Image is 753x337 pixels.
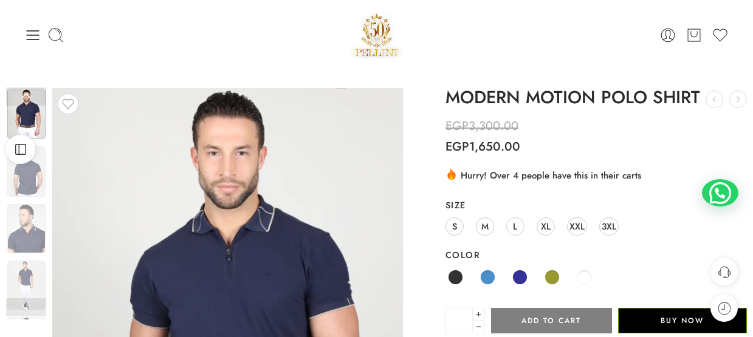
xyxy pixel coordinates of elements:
[599,217,619,236] a: 3XL
[712,27,729,44] a: Wishlist
[7,260,46,310] img: Modern-Polo-1.webp
[7,89,46,139] img: Modern-Polo-1.webp
[491,308,612,333] button: Add to cart
[513,218,517,234] span: L
[541,218,551,234] span: XL
[445,138,520,155] bdi: 1,650.00
[351,9,403,61] a: Pellini -
[7,204,46,253] img: Modern-Polo-1.webp
[569,218,585,234] span: XXL
[445,117,518,135] bdi: 3,300.00
[602,218,616,234] span: 3XL
[506,217,524,236] a: L
[445,199,747,211] label: Size
[476,217,494,236] a: M
[537,217,555,236] a: XL
[351,9,403,61] img: Pellini
[452,218,457,234] span: S
[445,117,469,135] span: EGP
[618,308,747,333] button: Buy Now
[659,27,676,44] a: Login / Register
[567,217,587,236] a: XXL
[481,218,489,234] span: M
[445,138,469,155] span: EGP
[445,249,747,261] label: Color
[7,146,46,197] img: Modern-Polo-1.webp
[445,168,747,182] div: Hurry! Over 4 people have this in their carts
[445,217,464,236] a: S
[445,88,747,107] h1: MODERN MOTION POLO SHIRT
[445,308,473,333] input: Product quantity
[686,27,703,44] a: Cart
